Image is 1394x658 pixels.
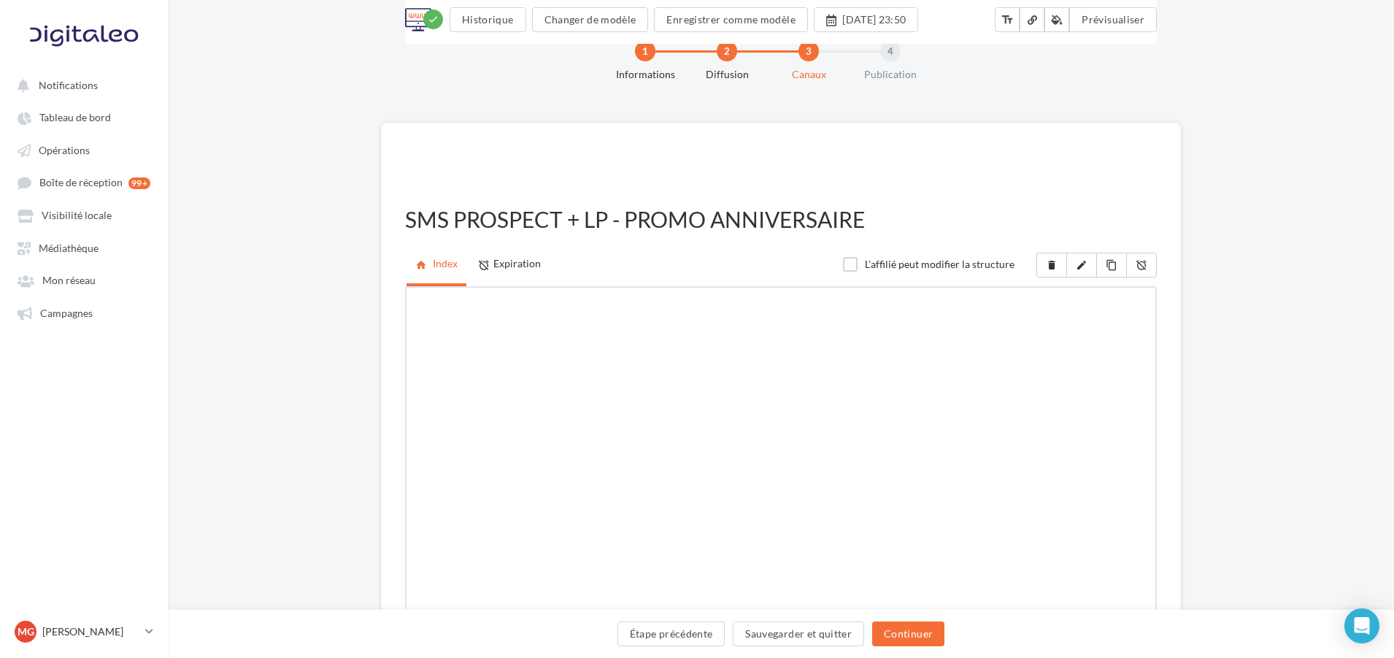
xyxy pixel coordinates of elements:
div: 1 [635,41,655,61]
span: Mon réseau [42,275,96,287]
button: Enregistrer comme modèle [654,7,807,32]
i: text_fields [1001,12,1014,27]
div: 4 [880,41,901,61]
i: home [415,258,431,272]
span: MG [18,624,34,639]
span: Tableau de bord [39,112,111,124]
a: Index [407,245,466,283]
i: mode_edit [1076,259,1087,271]
a: Mon réseau [9,267,159,293]
button: text_fields [995,7,1020,32]
div: 2 [717,41,737,61]
div: Publication [844,67,937,82]
button: mode_edit [1066,253,1097,278]
span: Visibilité locale [42,210,112,222]
button: Sauvegarder et quitter [733,621,864,646]
div: Diffusion [680,67,774,82]
a: Expiration [469,245,550,283]
a: Opérations [9,137,159,163]
div: SMS PROSPECT + LP - PROMO ANNIVERSAIRE [405,204,1157,234]
a: delete [1037,253,1066,277]
span: Prévisualiser [1082,13,1144,26]
a: Tableau de bord [9,104,159,130]
span: Médiathèque [39,242,99,254]
div: Open Intercom Messenger [1344,608,1379,643]
a: Campagnes [9,299,159,326]
span: Notifications [39,79,98,91]
a: Boîte de réception 99+ [9,169,159,196]
button: delete [1036,253,1067,278]
button: Continuer [872,621,944,646]
button: [DATE] 23:50 [814,7,919,32]
div: 3 [798,41,819,61]
span: Opérations [39,144,90,156]
span: Boîte de réception [39,177,123,189]
div: 99+ [128,177,150,189]
button: Changer de modèle [532,7,649,32]
span: Campagnes [40,307,93,319]
i: alarm_off [478,258,493,272]
button: Historique [450,7,526,32]
a: Médiathèque [9,234,159,261]
a: mode_edit [1067,253,1096,277]
a: MG [PERSON_NAME] [12,618,156,646]
a: Visibilité locale [9,202,159,228]
button: Étape précédente [617,621,725,646]
a: content_copy [1097,253,1126,277]
div: Informations [598,67,692,82]
button: Notifications [9,72,153,98]
i: delete [1046,259,1058,271]
button: alarm_off [1126,253,1157,278]
i: content_copy [1106,259,1117,271]
div: Modifications enregistrées [423,9,443,29]
label: L'affilié peut modifier la structure [843,257,1014,271]
button: content_copy [1096,253,1127,278]
button: Prévisualiser [1069,7,1157,32]
a: alarm_off [1127,253,1156,277]
div: Canaux [762,67,855,82]
i: alarm_off [1136,259,1147,271]
i: check [428,14,439,25]
p: [PERSON_NAME] [42,624,139,639]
